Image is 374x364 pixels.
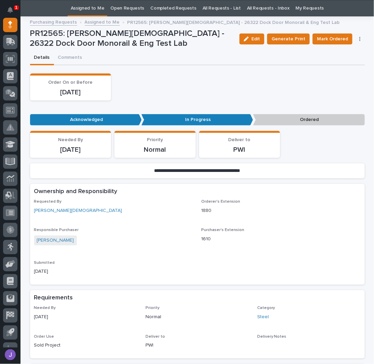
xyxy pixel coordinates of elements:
[30,18,77,26] a: Purchasing Requests
[3,3,17,17] button: Notifications
[71,0,105,16] a: Assigned to Me
[203,0,241,16] a: All Requests - List
[202,207,361,214] p: 1880
[58,137,83,142] span: Needed By
[296,0,324,16] a: My Requests
[34,207,122,214] a: [PERSON_NAME][DEMOGRAPHIC_DATA]
[54,51,86,65] button: Comments
[127,18,340,26] p: PR12565: [PERSON_NAME][DEMOGRAPHIC_DATA] - 26322 Dock Door Monorail & Eng Test Lab
[30,51,54,65] button: Details
[37,237,74,244] a: [PERSON_NAME]
[141,114,253,125] p: In Progress
[317,35,348,43] span: Mark Ordered
[146,335,165,339] span: Deliver to
[34,268,193,275] p: [DATE]
[34,88,107,96] p: [DATE]
[34,335,54,339] span: Order Use
[146,306,160,310] span: Priority
[34,228,79,232] span: Responsible Purchaser
[3,348,17,362] button: users-avatar
[228,137,251,142] span: Deliver to
[34,342,138,349] p: Sold Project
[247,0,290,16] a: All Requests - Inbox
[202,228,245,232] span: Purchaser's Extension
[30,114,142,125] p: Acknowledged
[150,0,196,16] a: Completed Requests
[48,80,93,85] span: Order On or Before
[202,200,240,204] span: Orderer's Extension
[34,188,117,196] h2: Ownership and Responsibility
[253,114,365,125] p: Ordered
[110,0,144,16] a: Open Requests
[34,146,107,154] p: [DATE]
[272,35,305,43] span: Generate Print
[239,33,264,44] button: Edit
[313,33,352,44] button: Mark Ordered
[34,294,73,302] h2: Requirements
[203,146,276,154] p: PWI
[34,306,56,310] span: Needed By
[34,313,138,321] p: [DATE]
[147,137,163,142] span: Priority
[34,261,55,265] span: Submitted
[257,306,275,310] span: Category
[146,313,249,321] p: Normal
[257,313,269,321] a: Steel
[9,7,17,18] div: Notifications1
[15,5,17,10] p: 1
[146,342,249,349] p: PWI
[267,33,310,44] button: Generate Print
[85,18,120,26] a: Assigned to Me
[30,29,234,49] p: PR12565: [PERSON_NAME][DEMOGRAPHIC_DATA] - 26322 Dock Door Monorail & Eng Test Lab
[119,146,192,154] p: Normal
[202,235,361,243] p: 1610
[257,335,287,339] span: Delivery Notes
[34,200,62,204] span: Requested By
[251,36,260,42] span: Edit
